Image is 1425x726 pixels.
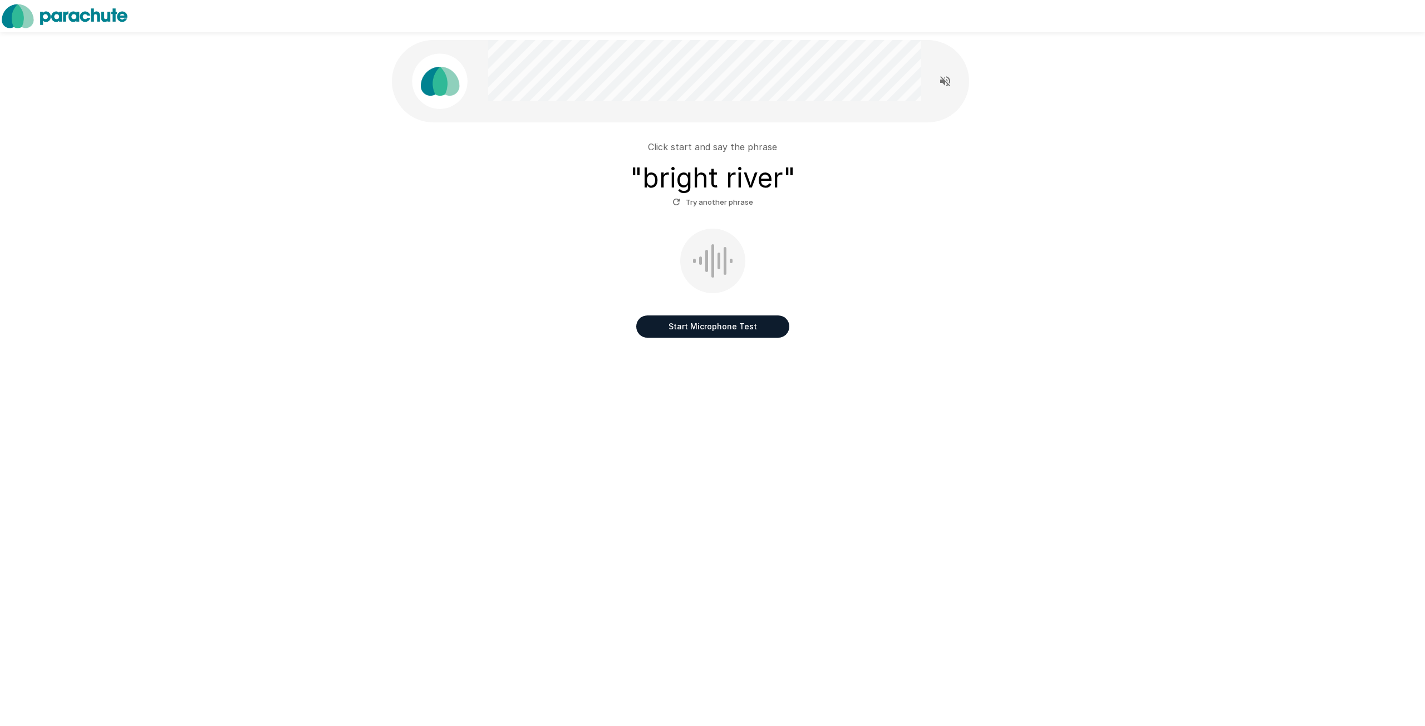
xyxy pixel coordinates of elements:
[670,194,756,211] button: Try another phrase
[636,315,789,338] button: Start Microphone Test
[630,162,795,194] h3: " bright river "
[648,140,777,154] p: Click start and say the phrase
[934,70,956,92] button: Read questions aloud
[412,53,468,109] img: parachute_avatar.png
